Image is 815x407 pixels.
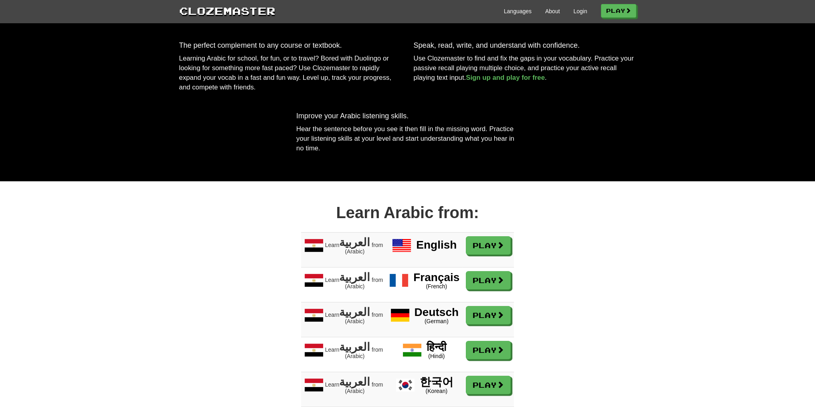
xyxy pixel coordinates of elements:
[301,232,386,267] span: Learn
[426,388,447,394] span: (Korean)
[466,271,511,290] a: Play
[425,318,449,324] span: (German)
[304,306,324,325] img: Learn العربية (Arabic) from Deutsch (German)
[428,353,445,359] span: (Hindi)
[304,340,324,360] img: Learn العربية (Arabic) from हिन्दी (Hindi)
[345,388,364,394] span: (Arabic)
[301,302,386,337] span: Learn
[301,267,386,302] span: Learn
[420,376,453,389] span: 한국어
[414,42,636,50] h3: Speak, read, write, and understand with confidence.
[345,318,364,324] span: (Arabic)
[389,271,409,290] img: Français French
[339,341,370,354] span: العربية
[466,341,511,359] a: Play
[304,375,324,395] img: Learn العربية (Arabic) from 한국어 (Korean)
[396,381,453,388] a: 한국어 (Korean)
[414,54,636,83] p: Use Clozemaster to find and fix the gaps in your vocabulary. Practice your passive recall playing...
[296,124,519,153] p: Hear the sentence before you see it then fill in the missing word. Practice your listening skills...
[296,112,519,120] h3: Improve your Arabic listening skills.
[339,271,370,284] span: العربية
[415,306,459,319] span: Deutsch
[390,306,410,325] img: Deutsch German
[466,376,511,394] a: Play
[345,283,364,290] span: (Arabic)
[339,376,370,389] span: العربية
[345,248,364,255] span: (Arabic)
[466,306,511,324] a: Play
[179,54,402,92] p: Learning Arabic for school, for fun, or to travel? Bored with Duolingo or looking for something m...
[504,7,532,15] a: Languages
[466,74,545,81] a: Sign up and play for free
[413,271,459,284] span: Français
[179,42,402,50] h3: The perfect complement to any course or textbook.
[545,7,560,15] a: About
[390,312,459,318] a: Deutsch (German)
[301,372,386,407] span: Learn
[372,242,383,248] span: from
[426,283,447,290] span: (French)
[372,277,383,283] span: from
[416,239,457,251] span: English
[339,237,370,249] span: العربية
[392,242,457,248] a: English
[372,312,383,318] span: from
[179,3,275,18] a: Clozemaster
[304,271,324,290] img: Learn العربية (Arabic) from Français (French)
[339,306,370,319] span: العربية
[601,4,636,18] a: Play
[402,340,422,360] img: हिन्दी Hindi
[179,201,636,224] div: Learn Arabic from:
[427,341,446,354] span: हिन्दी
[396,375,415,395] img: 한국어 Korean
[402,346,446,353] a: हिन्दी (Hindi)
[304,236,324,255] img: Learn العربية (Arabic) from English (English)
[392,236,411,255] img: English English
[345,353,364,359] span: (Arabic)
[573,7,587,15] a: Login
[466,236,511,255] a: Play
[389,277,459,283] a: Français (French)
[301,337,386,372] span: Learn
[372,346,383,353] span: from
[372,381,383,388] span: from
